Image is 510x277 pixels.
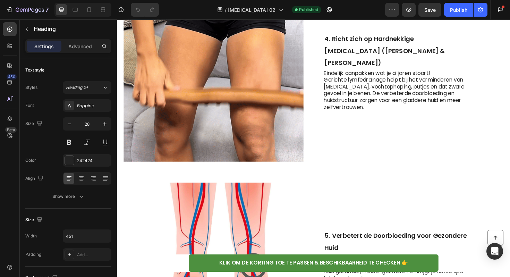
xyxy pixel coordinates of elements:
button: Save [418,3,441,17]
div: Text style [25,67,44,73]
div: Beta [5,127,17,133]
p: 7 [45,6,49,14]
div: Add... [77,252,110,258]
button: Publish [444,3,473,17]
div: 450 [7,74,17,79]
span: / [225,6,227,14]
div: Show more [52,193,85,200]
div: Padding [25,251,41,258]
div: 242424 [77,158,110,164]
span: Huid [220,237,235,246]
p: Advanced [68,43,92,50]
p: Heading [34,25,109,33]
span: Published [299,7,318,13]
div: Width [25,233,37,239]
div: Undo/Redo [131,3,159,17]
iframe: Design area [117,19,510,277]
div: Size [25,215,44,225]
div: Align [25,174,45,183]
strong: 4. Richt zich op Hardnekkige [MEDICAL_DATA] ([PERSON_NAME] & [PERSON_NAME]) [220,16,347,51]
div: Open Intercom Messenger [486,243,503,260]
button: Show more [25,190,111,203]
strong: KLIK OM DE KORTING TOE TE PASSEN & BESCHIKBAARHEID TE CHECKEN 👉 [108,254,308,262]
button: 7 [3,3,52,17]
div: Size [25,119,44,128]
button: Heading 2* [63,81,111,94]
input: Auto [63,230,111,242]
div: Color [25,157,36,163]
span: [MEDICAL_DATA] 02 [228,6,275,14]
span: Save [424,7,436,13]
div: Publish [450,6,467,14]
a: KLIK OM DE KORTING TOE TE PASSEN & BESCHIKBAARHEID TE CHECKEN 👉 [76,249,340,267]
div: Styles [25,84,37,91]
div: Poppins [77,103,110,109]
p: Settings [34,43,54,50]
div: Font [25,102,34,109]
p: Eindelijk aanpakken wat je al jaren stoort! Gerichte lymfedrainage helpt bij het verminderen van ... [219,53,375,97]
span: 5. Verbetert de Doorbloeding voor Gezondere [220,224,370,234]
span: Heading 2* [66,84,88,91]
